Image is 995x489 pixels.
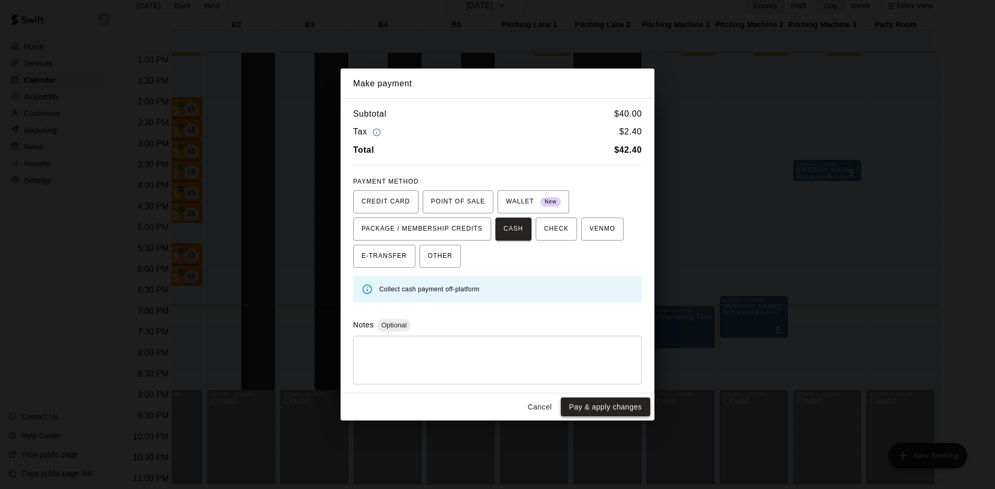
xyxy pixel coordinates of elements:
[523,397,557,417] button: Cancel
[361,194,410,210] span: CREDIT CARD
[353,321,374,329] label: Notes
[353,245,415,268] button: E-TRANSFER
[377,321,411,329] span: Optional
[497,190,569,213] button: WALLET New
[353,125,383,139] h6: Tax
[540,195,561,209] span: New
[619,125,642,139] h6: $ 2.40
[431,194,485,210] span: POINT OF SALE
[353,190,419,213] button: CREDIT CARD
[581,218,624,241] button: VENMO
[590,221,615,237] span: VENMO
[353,107,387,121] h6: Subtotal
[506,194,561,210] span: WALLET
[614,107,642,121] h6: $ 40.00
[495,218,532,241] button: CASH
[420,245,461,268] button: OTHER
[561,397,650,417] button: Pay & apply changes
[423,190,493,213] button: POINT OF SALE
[341,69,654,99] h2: Make payment
[614,145,642,154] b: $ 42.40
[361,248,407,265] span: E-TRANSFER
[353,145,374,154] b: Total
[353,178,419,185] span: PAYMENT METHOD
[379,286,480,293] span: Collect cash payment off-platform
[353,218,491,241] button: PACKAGE / MEMBERSHIP CREDITS
[544,221,569,237] span: CHECK
[536,218,577,241] button: CHECK
[428,248,453,265] span: OTHER
[361,221,483,237] span: PACKAGE / MEMBERSHIP CREDITS
[504,221,523,237] span: CASH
